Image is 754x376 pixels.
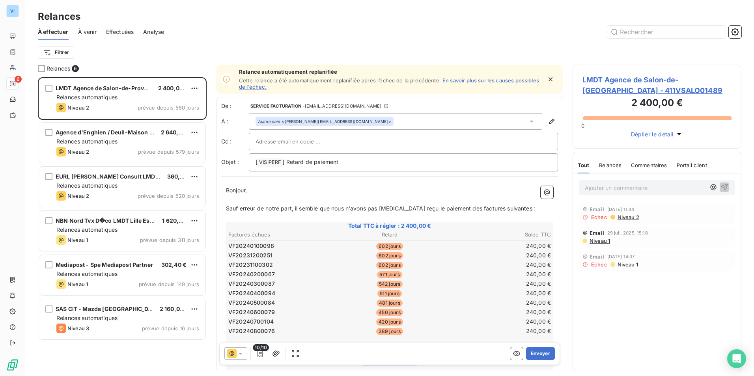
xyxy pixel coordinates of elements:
span: 511 jours [377,290,401,297]
button: Déplier le détail [629,130,686,139]
span: VF20240300087 [228,280,275,288]
button: Envoyer [526,347,555,360]
span: Effectuées [106,28,134,36]
td: 240,00 € [444,308,551,316]
span: 2 400,00 € [158,85,188,91]
td: 240,00 € [444,298,551,307]
span: Relances automatiques [56,226,118,233]
span: Niveau 2 [67,149,89,155]
th: Factures échues [228,231,335,239]
span: VF20231100302 [228,261,273,269]
span: Tout [578,162,590,168]
td: 240,00 € [444,317,551,326]
span: prévue depuis 149 jours [139,281,199,287]
span: 302,40 € [161,261,187,268]
span: SERVICE FACTURATION [250,104,301,108]
span: 29 juil. 2025, 15:18 [607,231,648,235]
span: prévue depuis 580 jours [138,104,199,111]
span: prévue depuis 16 jours [142,325,199,331]
label: À : [221,117,249,125]
div: <[PERSON_NAME][EMAIL_ADDRESS][DOMAIN_NAME]> [258,119,391,124]
span: Bonjour, [226,187,247,194]
span: À effectuer [38,28,69,36]
span: Agence d'Enghien / Deuil-Maison Travaux [56,129,172,136]
span: Niveau 1 [589,238,610,244]
span: 389 jours [376,328,403,335]
span: 6 [15,76,22,83]
span: 2 160,00 € [160,305,189,312]
span: Relances automatiques [56,182,118,189]
span: À venir [78,28,97,36]
span: [ [256,158,258,165]
span: Relances automatiques [56,270,118,277]
span: Analyse [143,28,164,36]
span: Relance automatiquement replanifiée [239,69,542,75]
span: - [EMAIL_ADDRESS][DOMAIN_NAME] [303,104,381,108]
span: 1 620,00 € [162,217,191,224]
span: 450 jours [376,309,403,316]
span: [DATE] 14:37 [607,254,635,259]
span: 602 jours [376,262,403,269]
span: 602 jours [376,252,403,259]
span: Niveau 2 [617,214,639,220]
span: Relances automatiques [56,315,118,321]
span: Relances [599,162,621,168]
span: 360,00 € [167,173,192,180]
td: 240,00 € [444,327,551,335]
span: [DATE] 11:44 [607,207,635,212]
span: VISIPERF [258,158,282,167]
span: Niveau 2 [67,104,89,111]
td: 240,00 € [444,289,551,298]
span: Email [590,253,604,260]
span: Commentaires [631,162,667,168]
span: Niveau 1 [617,261,638,268]
td: 240,00 € [444,242,551,250]
span: ] Retard de paiement [282,158,338,165]
span: Echec [591,261,607,268]
span: VF20240600079 [228,308,275,316]
a: En savoir plus sur les causes possibles de l’échec. [239,77,539,90]
span: VF20240100098 [228,242,274,250]
span: Objet : [221,158,239,165]
th: Solde TTC [444,231,551,239]
span: Email [590,230,604,236]
a: 6 [6,77,19,90]
span: Niveau 2 [67,193,89,199]
button: Filtrer [38,46,74,59]
h3: Relances [38,9,80,24]
span: Cette relance a été automatiquement replanifiée après l’échec de la précédente. [239,77,441,84]
span: prévue depuis 579 jours [138,149,199,155]
span: SAS CIT - Mazda [GEOGRAPHIC_DATA] [56,305,161,312]
span: LMDT Agence de Salon-de-[GEOGRAPHIC_DATA] - 411VSALO01489 [582,74,732,96]
span: Relances automatiques [56,94,118,101]
img: Logo LeanPay [6,359,19,371]
span: De : [221,102,249,110]
label: Cc : [221,138,249,145]
span: Portail client [677,162,707,168]
span: 571 jours [377,271,402,278]
span: 0 [581,123,584,129]
h3: 2 400,00 € [582,96,732,112]
span: prévue depuis 520 jours [138,193,199,199]
input: Rechercher [607,26,726,38]
td: 240,00 € [444,261,551,269]
span: Niveau 3 [67,325,89,331]
span: 602 jours [376,243,403,250]
span: 542 jours [377,281,403,288]
em: Aucun nom [258,119,280,124]
span: VF20240400094 [228,289,275,297]
span: EURL [PERSON_NAME] Consult LMDT Montbrison [56,173,192,180]
span: VF20231200251 [228,251,272,259]
span: 10/10 [253,344,269,351]
td: 240,00 € [444,251,551,260]
span: VF20240200067 [228,270,275,278]
th: Retard [336,231,443,239]
span: Total TTC à régler : 2 400,00 € [227,222,552,230]
span: Sauf erreur de notre part, il semble que nous n'avons pas [MEDICAL_DATA] reçu le paiement des fac... [226,205,536,212]
span: Relances [47,65,70,73]
input: Adresse email en copie ... [256,136,340,147]
td: 240,00 € [444,270,551,279]
span: VF20240700104 [228,318,274,326]
span: Relances automatiques [56,138,118,145]
span: 6 [72,65,79,72]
